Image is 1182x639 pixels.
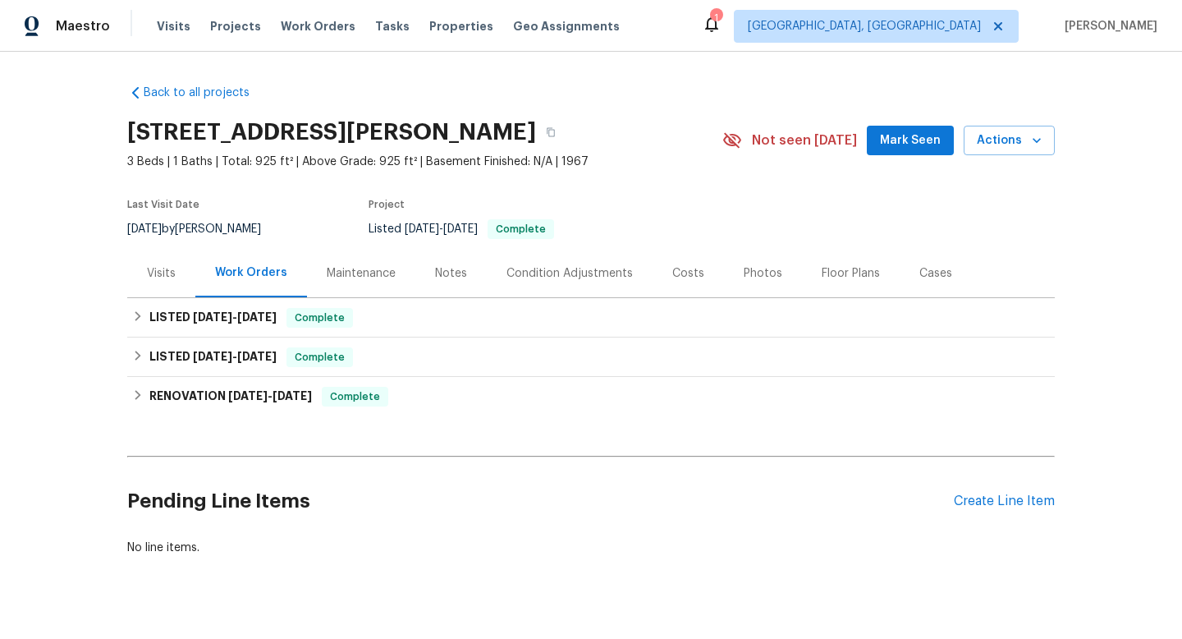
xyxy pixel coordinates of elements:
[405,223,478,235] span: -
[1058,18,1157,34] span: [PERSON_NAME]
[752,132,857,149] span: Not seen [DATE]
[744,265,782,282] div: Photos
[369,223,554,235] span: Listed
[210,18,261,34] span: Projects
[919,265,952,282] div: Cases
[506,265,633,282] div: Condition Adjustments
[748,18,981,34] span: [GEOGRAPHIC_DATA], [GEOGRAPHIC_DATA]
[672,265,704,282] div: Costs
[193,351,232,362] span: [DATE]
[880,131,941,151] span: Mark Seen
[215,264,287,281] div: Work Orders
[127,200,199,209] span: Last Visit Date
[127,298,1055,338] div: LISTED [DATE]-[DATE]Complete
[149,347,277,367] h6: LISTED
[237,351,277,362] span: [DATE]
[127,154,722,170] span: 3 Beds | 1 Baths | Total: 925 ft² | Above Grade: 925 ft² | Basement Finished: N/A | 1967
[288,349,351,365] span: Complete
[127,124,536,140] h2: [STREET_ADDRESS][PERSON_NAME]
[429,18,493,34] span: Properties
[56,18,110,34] span: Maestro
[273,390,312,402] span: [DATE]
[489,224,552,234] span: Complete
[288,310,351,326] span: Complete
[193,351,277,362] span: -
[822,265,880,282] div: Floor Plans
[193,311,277,323] span: -
[237,311,277,323] span: [DATE]
[127,540,1055,556] div: No line items.
[193,311,232,323] span: [DATE]
[147,265,176,282] div: Visits
[443,223,478,235] span: [DATE]
[149,387,312,407] h6: RENOVATION
[954,494,1055,509] div: Create Line Item
[127,85,285,101] a: Back to all projects
[323,388,387,405] span: Complete
[405,223,439,235] span: [DATE]
[327,265,396,282] div: Maintenance
[536,117,566,147] button: Copy Address
[369,200,405,209] span: Project
[149,308,277,328] h6: LISTED
[157,18,190,34] span: Visits
[964,126,1055,156] button: Actions
[127,219,281,239] div: by [PERSON_NAME]
[435,265,467,282] div: Notes
[127,338,1055,377] div: LISTED [DATE]-[DATE]Complete
[228,390,268,402] span: [DATE]
[127,463,954,540] h2: Pending Line Items
[977,131,1042,151] span: Actions
[867,126,954,156] button: Mark Seen
[375,21,410,32] span: Tasks
[281,18,355,34] span: Work Orders
[710,10,722,26] div: 1
[513,18,620,34] span: Geo Assignments
[127,377,1055,416] div: RENOVATION [DATE]-[DATE]Complete
[127,223,162,235] span: [DATE]
[228,390,312,402] span: -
